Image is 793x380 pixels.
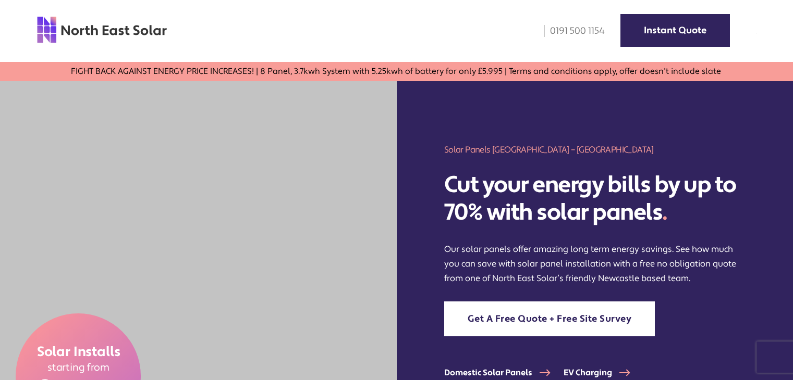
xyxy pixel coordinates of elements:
a: Instant Quote [620,14,730,47]
a: Domestic Solar Panels [444,368,564,378]
span: starting from [47,361,109,374]
p: Our solar panels offer amazing long term energy savings. See how much you can save with solar pan... [444,242,746,286]
img: north east solar logo [36,16,167,44]
span: . [662,198,667,227]
a: Get A Free Quote + Free Site Survey [444,301,655,336]
a: EV Charging [564,368,643,378]
h2: Cut your energy bills by up to 70% with solar panels [444,171,746,226]
h1: Solar Panels [GEOGRAPHIC_DATA] – [GEOGRAPHIC_DATA] [444,144,746,156]
a: 0191 500 1154 [537,25,605,37]
span: Solar Installs [36,344,120,361]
